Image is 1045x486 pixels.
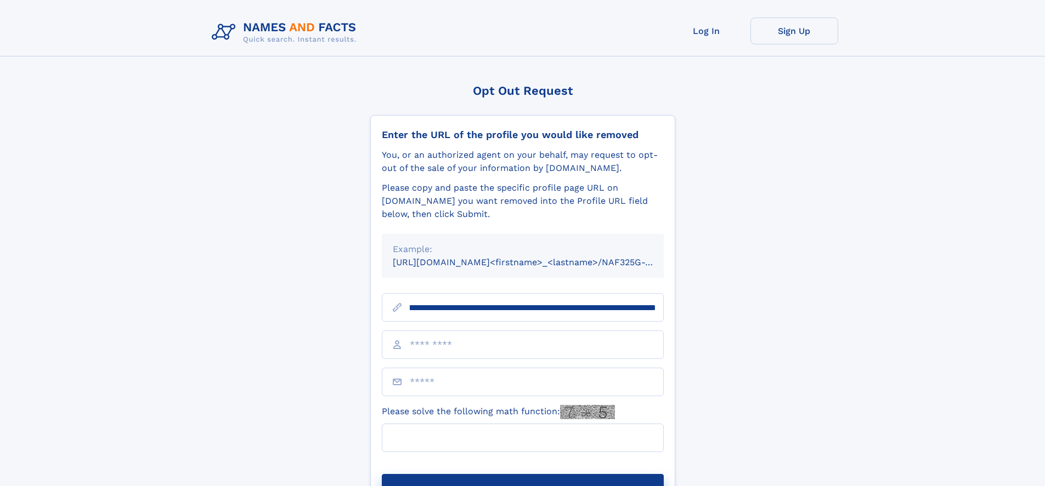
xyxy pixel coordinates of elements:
[207,18,365,47] img: Logo Names and Facts
[393,257,685,267] small: [URL][DOMAIN_NAME]<firstname>_<lastname>/NAF325G-xxxxxxxx
[382,181,664,221] div: Please copy and paste the specific profile page URL on [DOMAIN_NAME] you want removed into the Pr...
[663,18,750,44] a: Log In
[750,18,838,44] a: Sign Up
[370,84,675,98] div: Opt Out Request
[382,148,664,175] div: You, or an authorized agent on your behalf, may request to opt-out of the sale of your informatio...
[382,405,615,419] label: Please solve the following math function:
[382,129,664,141] div: Enter the URL of the profile you would like removed
[393,243,653,256] div: Example:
